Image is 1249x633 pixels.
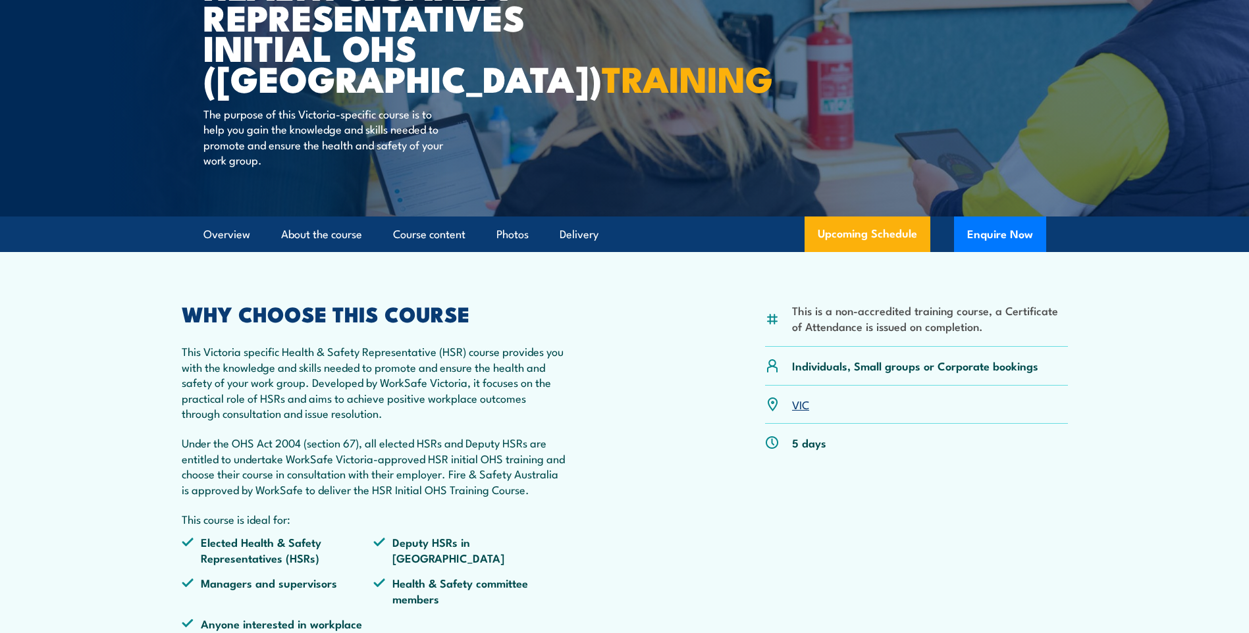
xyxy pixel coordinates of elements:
[805,216,930,252] a: Upcoming Schedule
[373,575,566,606] li: Health & Safety committee members
[393,217,465,252] a: Course content
[203,106,444,168] p: The purpose of this Victoria-specific course is to help you gain the knowledge and skills needed ...
[182,511,566,526] p: This course is ideal for:
[792,358,1038,373] p: Individuals, Small groups or Corporate bookings
[182,435,566,497] p: Under the OHS Act 2004 (section 67), all elected HSRs and Deputy HSRs are entitled to undertake W...
[182,304,566,322] h2: WHY CHOOSE THIS COURSE
[792,396,809,412] a: VIC
[954,216,1046,252] button: Enquire Now
[373,534,566,565] li: Deputy HSRs in [GEOGRAPHIC_DATA]
[182,575,374,606] li: Managers and supervisors
[496,217,529,252] a: Photos
[792,435,826,450] p: 5 days
[560,217,598,252] a: Delivery
[203,217,250,252] a: Overview
[182,343,566,420] p: This Victoria specific Health & Safety Representative (HSR) course provides you with the knowledg...
[602,50,773,105] strong: TRAINING
[182,534,374,565] li: Elected Health & Safety Representatives (HSRs)
[281,217,362,252] a: About the course
[792,303,1068,334] li: This is a non-accredited training course, a Certificate of Attendance is issued on completion.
